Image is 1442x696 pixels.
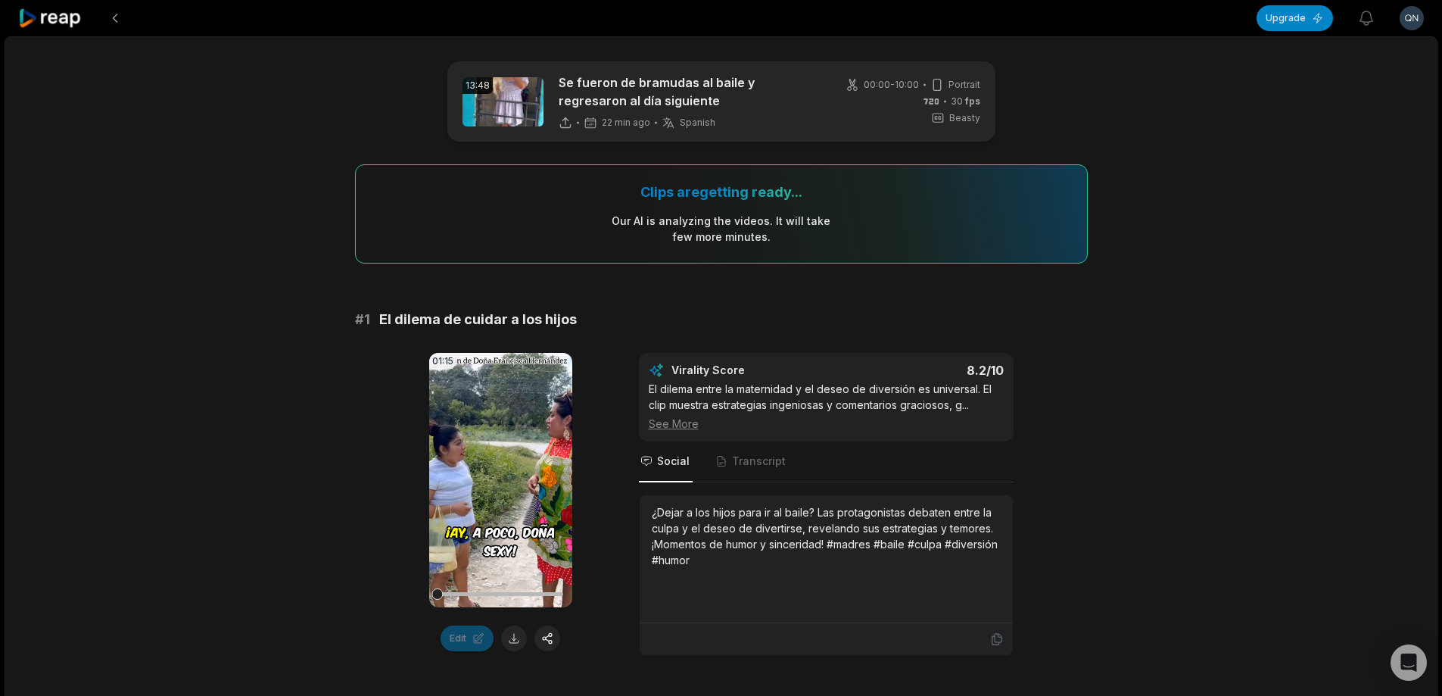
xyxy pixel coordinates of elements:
[640,183,802,201] div: Clips are getting ready...
[602,117,650,129] span: 22 min ago
[1257,5,1333,31] button: Upgrade
[657,454,690,469] span: Social
[462,77,493,94] div: 13:48
[732,454,786,469] span: Transcript
[1391,645,1427,681] div: Open Intercom Messenger
[652,504,1001,568] div: ¿Dejar a los hijos para ir al baile? Las protagonistas debaten entre la culpa y el deseo de diver...
[948,78,980,92] span: Portrait
[611,213,831,245] div: Our AI is analyzing the video s . It will take few more minutes.
[965,95,980,107] span: fps
[864,78,919,92] span: 00:00 - 10:00
[841,363,1004,378] div: 8.2 /10
[949,111,980,125] span: Beasty
[639,442,1014,482] nav: Tabs
[671,363,834,378] div: Virality Score
[680,117,715,129] span: Spanish
[379,309,577,330] span: El dilema de cuidar a los hijos
[355,309,370,330] span: # 1
[649,416,1004,432] div: See More
[429,353,572,607] video: Your browser does not support mp4 format.
[951,95,980,108] span: 30
[559,73,820,110] p: Se fueron de bramudas al baile y regresaron al día siguiente
[441,626,494,651] button: Edit
[649,381,1004,432] div: El dilema entre la maternidad y el deseo de diversión es universal. El clip muestra estrategias i...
